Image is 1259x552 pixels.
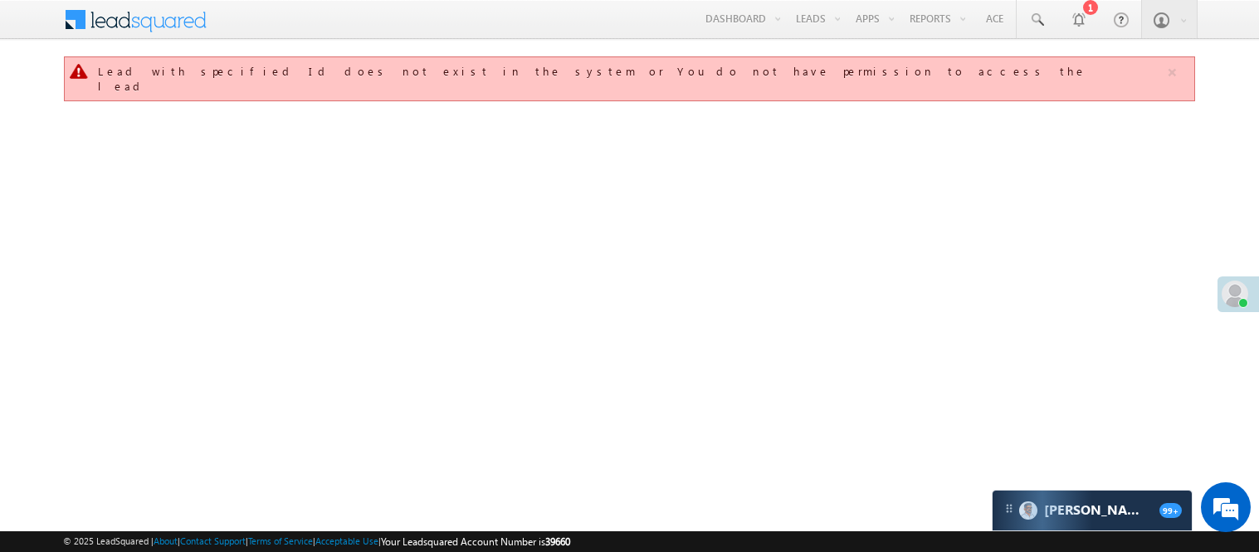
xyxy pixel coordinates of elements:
span: 39660 [545,535,570,548]
a: Terms of Service [248,535,313,546]
a: Acceptable Use [315,535,378,546]
div: Lead with specified Id does not exist in the system or You do not have permission to access the lead [98,64,1165,94]
a: About [154,535,178,546]
span: 99+ [1159,503,1182,518]
span: © 2025 LeadSquared | | | | | [63,534,570,550]
div: carter-dragCarter[PERSON_NAME]99+ [992,490,1193,531]
span: Your Leadsquared Account Number is [381,535,570,548]
a: Contact Support [180,535,246,546]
